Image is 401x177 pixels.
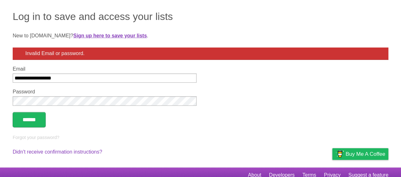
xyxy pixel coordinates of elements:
a: Didn't receive confirmation instructions? [13,149,102,155]
a: Forgot your password? [13,135,59,140]
h1: Log in to save and access your lists [13,9,388,24]
p: New to [DOMAIN_NAME]? . [13,32,388,40]
span: Buy me a coffee [346,149,385,160]
label: Email [13,66,197,72]
a: Sign up here to save your lists [73,33,147,38]
a: Buy me a coffee [332,148,388,160]
div: Invalid Email or password. [13,47,388,60]
img: Buy me a coffee [335,149,344,159]
label: Password [13,89,197,95]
